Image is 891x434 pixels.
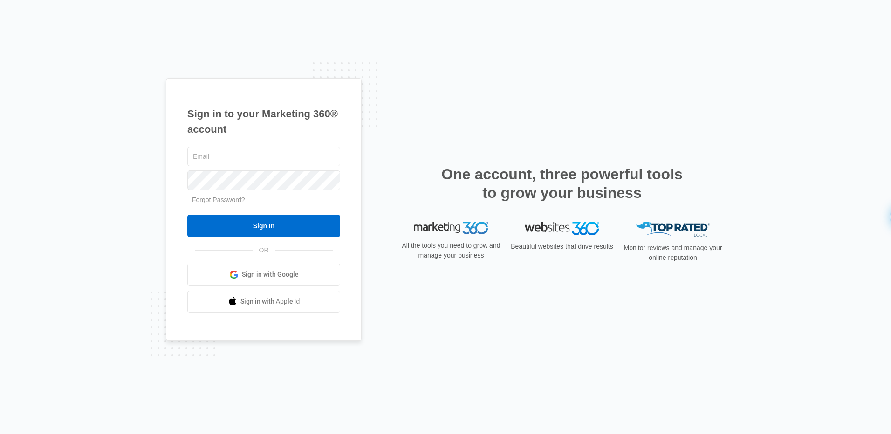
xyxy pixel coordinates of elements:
[414,222,488,235] img: Marketing 360
[187,215,340,237] input: Sign In
[187,147,340,166] input: Email
[525,222,599,235] img: Websites 360
[510,242,614,251] p: Beautiful websites that drive results
[187,291,340,313] a: Sign in with Apple Id
[636,222,710,237] img: Top Rated Local
[242,270,299,279] span: Sign in with Google
[187,264,340,286] a: Sign in with Google
[253,245,275,255] span: OR
[240,297,300,306] span: Sign in with Apple Id
[187,106,340,137] h1: Sign in to your Marketing 360® account
[621,243,725,263] p: Monitor reviews and manage your online reputation
[192,196,245,203] a: Forgot Password?
[399,241,503,260] p: All the tools you need to grow and manage your business
[439,165,685,202] h2: One account, three powerful tools to grow your business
